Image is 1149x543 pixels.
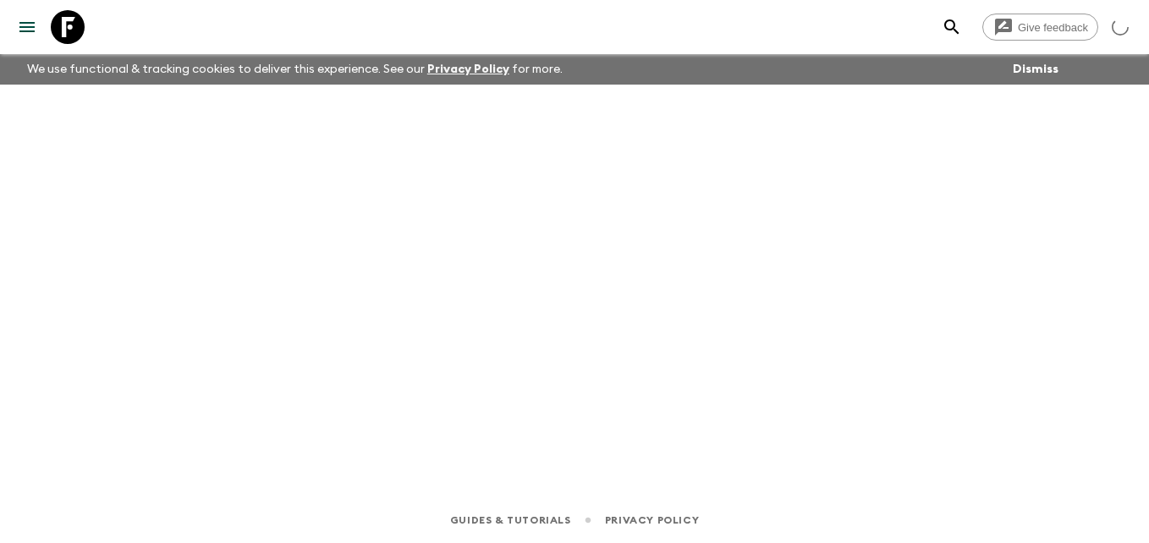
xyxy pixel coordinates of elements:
button: menu [10,10,44,44]
button: search adventures [935,10,969,44]
a: Privacy Policy [427,63,509,75]
a: Privacy Policy [605,511,699,529]
span: Give feedback [1009,21,1097,34]
p: We use functional & tracking cookies to deliver this experience. See our for more. [20,54,569,85]
a: Guides & Tutorials [450,511,571,529]
a: Give feedback [982,14,1098,41]
button: Dismiss [1009,58,1063,81]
